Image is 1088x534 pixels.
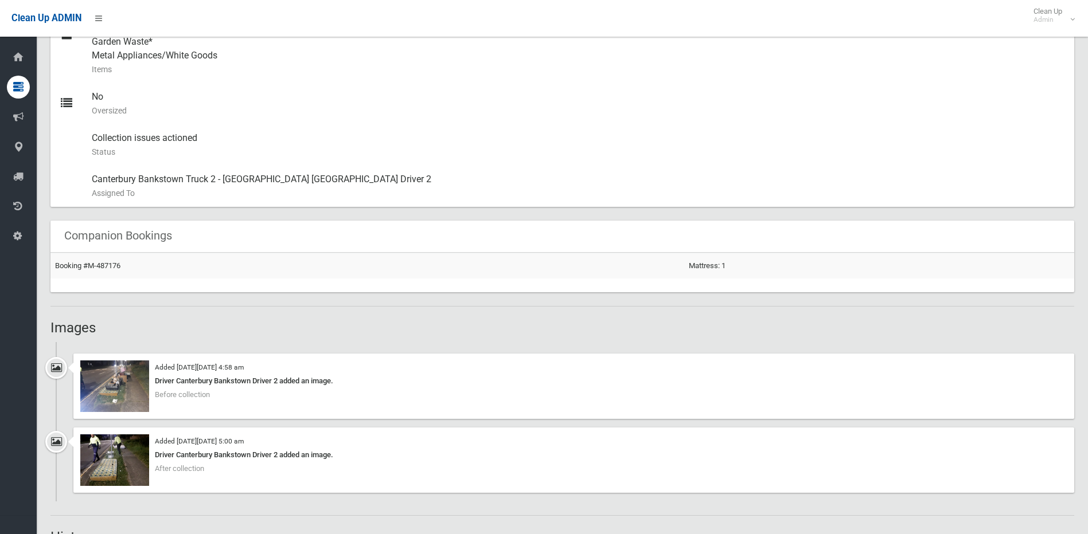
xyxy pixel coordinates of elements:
div: Driver Canterbury Bankstown Driver 2 added an image. [80,374,1067,388]
img: 2025-09-3005.00.403672936491766118013.jpg [80,434,149,486]
span: Before collection [155,390,210,399]
small: Items [92,62,1065,76]
span: Clean Up ADMIN [11,13,81,23]
td: Mattress: 1 [684,253,1074,278]
small: Added [DATE][DATE] 5:00 am [155,437,244,445]
h2: Images [50,320,1074,335]
img: 2025-09-3004.57.588299768193983816449.jpg [80,360,149,412]
small: Added [DATE][DATE] 4:58 am [155,363,244,371]
small: Oversized [92,104,1065,117]
div: No [92,83,1065,124]
span: After collection [155,464,204,473]
small: Assigned To [92,186,1065,200]
header: Companion Bookings [50,225,186,247]
span: Clean Up [1028,7,1074,24]
div: Canterbury Bankstown Truck 2 - [GEOGRAPHIC_DATA] [GEOGRAPHIC_DATA] Driver 2 [92,166,1065,207]
div: Collection issues actioned [92,124,1065,166]
a: Booking #M-487176 [55,261,120,270]
div: Driver Canterbury Bankstown Driver 2 added an image. [80,448,1067,462]
small: Status [92,145,1065,159]
small: Admin [1034,15,1062,24]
